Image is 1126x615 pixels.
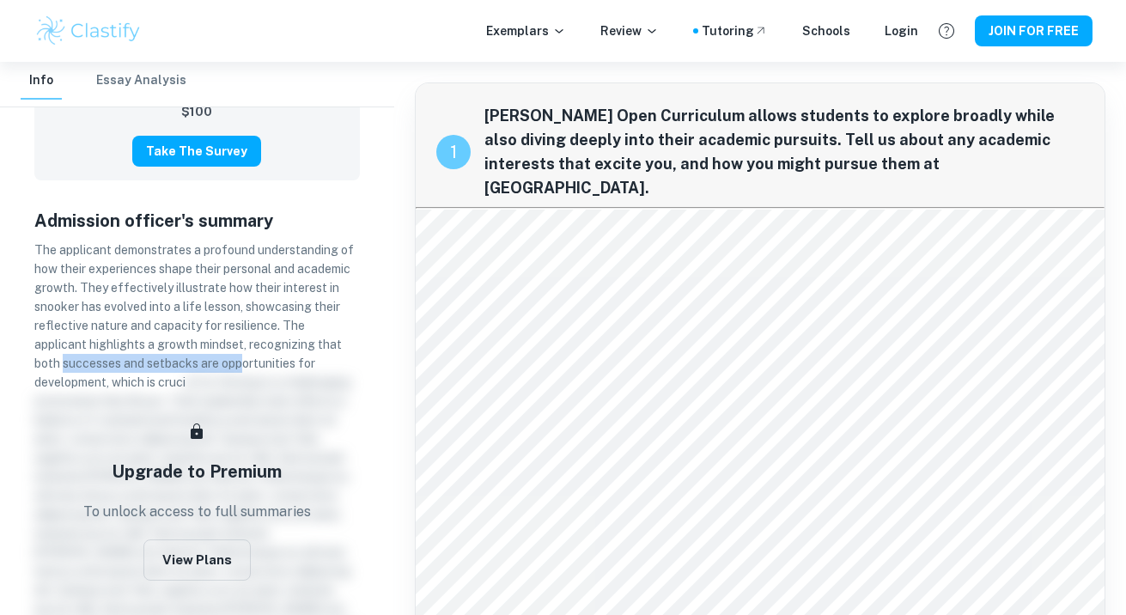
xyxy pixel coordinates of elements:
button: Essay Analysis [96,62,186,100]
button: Help and Feedback [932,16,961,46]
h5: Upgrade to Premium [112,459,282,484]
span: [PERSON_NAME] Open Curriculum allows students to explore broadly while also diving deeply into th... [484,104,1084,200]
button: JOIN FOR FREE [975,15,1093,46]
button: Info [21,62,62,100]
a: Schools [802,21,850,40]
span: The applicant demonstrates a profound understanding of how their experiences shape their personal... [34,243,354,389]
div: recipe [436,135,471,169]
strong: win $100 [181,86,331,119]
button: View Plans [143,539,251,581]
a: Login [885,21,918,40]
button: Take the Survey [132,136,261,167]
a: Tutoring [702,21,768,40]
p: To unlock access to full summaries [83,502,311,522]
img: Clastify logo [34,14,143,48]
p: Exemplars [486,21,566,40]
p: Review [600,21,659,40]
h5: Admission officer's summary [34,208,360,234]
